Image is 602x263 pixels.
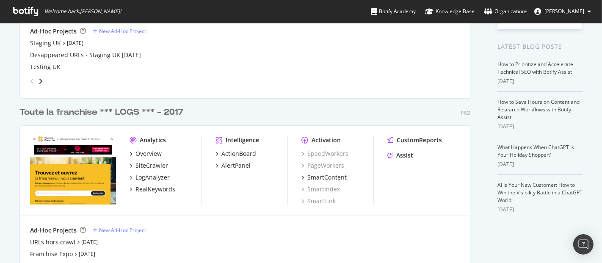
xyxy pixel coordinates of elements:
a: Desappeared URLs - Staging UK [DATE] [30,51,141,59]
a: Testing UK [30,63,61,71]
a: PageWorkers [301,161,344,170]
a: What Happens When ChatGPT Is Your Holiday Shopper? [497,144,574,158]
button: [PERSON_NAME] [527,5,598,18]
div: [DATE] [497,123,583,130]
div: angle-left [27,75,38,88]
a: Toute la franchise *** LOGS *** - 2017 [19,106,187,119]
span: Welcome back, [PERSON_NAME] ! [44,8,121,15]
div: RealKeywords [135,185,175,194]
span: Gwendoline Barreau [544,8,584,15]
a: LogAnalyzer [130,173,170,182]
a: SmartIndex [301,185,340,194]
div: Analytics [140,136,166,144]
a: Overview [130,149,162,158]
a: How to Prioritize and Accelerate Technical SEO with Botify Assist [497,61,573,75]
a: [DATE] [67,39,83,47]
a: URLs hors crawl [30,238,75,246]
a: [DATE] [79,250,95,257]
div: Botify Academy [371,7,416,16]
div: SmartContent [307,173,347,182]
div: Pro [461,109,470,116]
a: New Ad-Hoc Project [93,227,146,234]
div: New Ad-Hoc Project [99,28,146,35]
a: AI Is Your New Customer: How to Win the Visibility Battle in a ChatGPT World [497,181,583,204]
div: Assist [396,151,413,160]
div: Ad-Hoc Projects [30,27,77,36]
div: Latest Blog Posts [497,42,583,51]
div: ActionBoard [221,149,256,158]
div: [DATE] [497,206,583,213]
a: CustomReports [387,136,442,144]
div: Organizations [484,7,527,16]
a: SpeedWorkers [301,149,348,158]
a: SiteCrawler [130,161,168,170]
div: Open Intercom Messenger [573,234,594,255]
a: Assist [387,151,413,160]
div: Toute la franchise *** LOGS *** - 2017 [19,106,183,119]
a: Franchise Expo [30,250,73,258]
div: Activation [312,136,341,144]
a: [DATE] [81,238,98,246]
div: Overview [135,149,162,158]
a: Staging UK [30,39,61,47]
div: LogAnalyzer [135,173,170,182]
a: RealKeywords [130,185,175,194]
div: New Ad-Hoc Project [99,227,146,234]
img: toute-la-franchise.com [30,136,116,205]
a: New Ad-Hoc Project [93,28,146,35]
div: angle-right [38,77,44,86]
div: [DATE] [497,161,583,168]
a: AlertPanel [215,161,251,170]
a: SmartLink [301,197,336,205]
div: CustomReports [397,136,442,144]
div: Intelligence [226,136,259,144]
a: How to Save Hours on Content and Research Workflows with Botify Assist [497,98,580,121]
div: Knowledge Base [425,7,475,16]
a: SmartContent [301,173,347,182]
div: AlertPanel [221,161,251,170]
div: Ad-Hoc Projects [30,226,77,235]
a: ActionBoard [215,149,256,158]
div: SiteCrawler [135,161,168,170]
div: [DATE] [497,78,583,85]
